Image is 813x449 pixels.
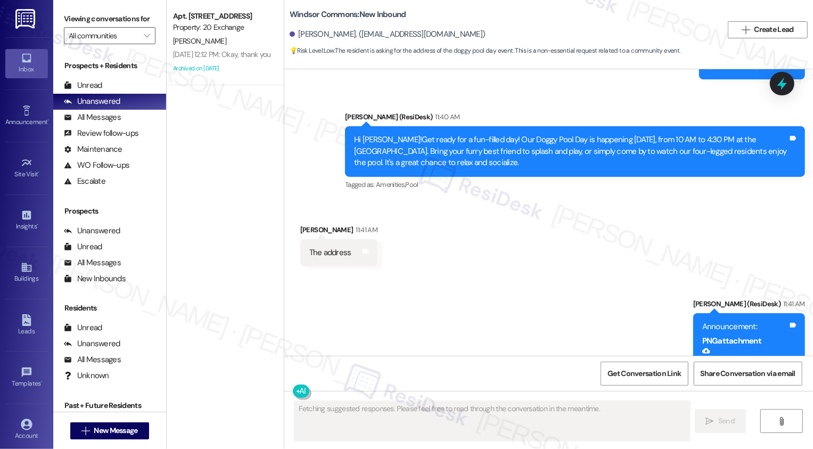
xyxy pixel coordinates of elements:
[294,401,690,441] textarea: Fetching suggested responses. Please feel free to read through the conversation in the meantime.
[172,62,273,75] div: Archived on [DATE]
[5,206,48,235] a: Insights •
[693,298,805,313] div: [PERSON_NAME] (ResiDesk)
[37,221,38,228] span: •
[742,26,750,34] i: 
[290,9,406,20] b: Windsor Commons: New Inbound
[778,417,786,426] i: 
[694,362,802,386] button: Share Conversation via email
[53,400,166,411] div: Past + Future Residents
[406,180,418,189] span: Pool
[64,80,102,91] div: Unread
[5,363,48,392] a: Templates •
[173,36,226,46] span: [PERSON_NAME]
[754,24,794,35] span: Create Lead
[173,11,272,22] div: Apt. [STREET_ADDRESS]
[290,46,334,55] strong: 💡 Risk Level: Low
[53,60,166,71] div: Prospects + Residents
[300,224,377,239] div: [PERSON_NAME]
[173,50,271,59] div: [DATE] 12:12 PM: Okay, thank you
[354,134,788,168] div: Hi [PERSON_NAME]!Get ready for a fun-filled day! Our Doggy Pool Day is happening [DATE], from 10 ...
[5,311,48,340] a: Leads
[702,336,761,346] b: PNG attachment
[5,258,48,287] a: Buildings
[607,368,681,379] span: Get Conversation Link
[702,321,782,332] div: Announcement:
[64,160,129,171] div: WO Follow-ups
[64,176,105,187] div: Escalate
[38,169,40,176] span: •
[47,117,49,124] span: •
[53,206,166,217] div: Prospects
[69,27,138,44] input: All communities
[601,362,688,386] button: Get Conversation Link
[5,49,48,78] a: Inbox
[64,354,121,365] div: All Messages
[718,415,735,427] span: Send
[5,415,48,444] a: Account
[64,257,121,268] div: All Messages
[376,180,406,189] span: Amenities ,
[706,417,714,426] i: 
[781,298,805,309] div: 11:41 AM
[41,378,43,386] span: •
[64,11,155,27] label: Viewing conversations for
[64,112,121,123] div: All Messages
[64,338,120,349] div: Unanswered
[701,368,795,379] span: Share Conversation via email
[64,273,126,284] div: New Inbounds
[15,9,37,29] img: ResiDesk Logo
[695,409,746,433] button: Send
[64,322,102,333] div: Unread
[70,422,149,439] button: New Message
[353,224,377,235] div: 11:41 AM
[64,128,138,139] div: Review follow-ups
[290,29,486,40] div: [PERSON_NAME]. ([EMAIL_ADDRESS][DOMAIN_NAME])
[309,247,351,258] div: The address
[144,31,150,40] i: 
[728,21,808,38] button: Create Lead
[702,347,782,365] a: Download
[433,111,460,123] div: 11:40 AM
[64,144,122,155] div: Maintenance
[64,241,102,252] div: Unread
[5,154,48,183] a: Site Visit •
[345,177,805,192] div: Tagged as:
[64,370,109,381] div: Unknown
[173,22,272,33] div: Property: 20 Exchange
[53,303,166,314] div: Residents
[345,111,805,126] div: [PERSON_NAME] (ResiDesk)
[64,96,120,107] div: Unanswered
[290,45,680,56] span: : The resident is asking for the address of the doggy pool day event. This is a non-essential req...
[64,225,120,236] div: Unanswered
